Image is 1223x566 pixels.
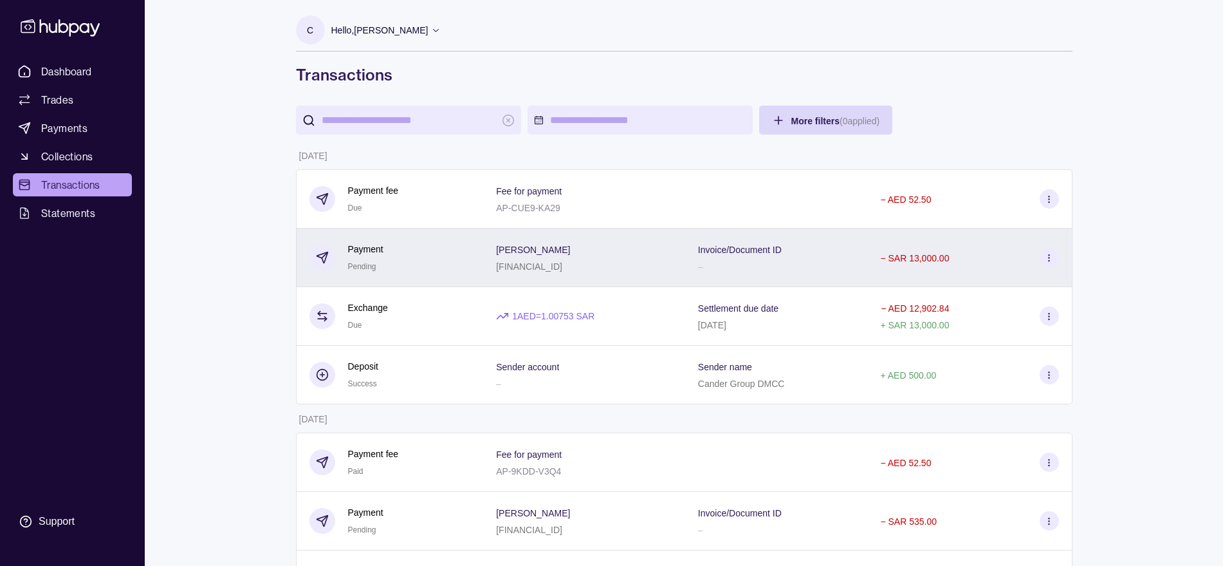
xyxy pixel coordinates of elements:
[880,320,949,330] p: + SAR 13,000.00
[348,262,376,271] span: Pending
[39,514,75,529] div: Support
[496,203,560,213] p: AP-CUE9-KA29
[698,245,782,255] p: Invoice/Document ID
[698,525,703,535] p: –
[496,508,570,518] p: [PERSON_NAME]
[299,151,327,161] p: [DATE]
[791,116,880,126] span: More filters
[880,194,931,205] p: − AED 52.50
[496,525,562,535] p: [FINANCIAL_ID]
[13,88,132,111] a: Trades
[13,508,132,535] a: Support
[296,64,1072,85] h1: Transactions
[348,359,378,373] p: Deposit
[331,23,428,37] p: Hello, [PERSON_NAME]
[881,303,949,314] p: − AED 12,902.84
[880,458,931,468] p: − AED 52.50
[496,379,501,389] p: –
[41,64,92,79] span: Dashboard
[496,186,562,196] p: Fee for payment
[299,414,327,424] p: [DATE]
[13,117,132,140] a: Payments
[880,370,936,381] p: + AED 500.00
[698,320,726,330] p: [DATE]
[348,505,383,520] p: Payment
[322,106,495,135] input: search
[840,116,879,126] p: ( 0 applied)
[348,321,362,330] span: Due
[348,379,377,388] span: Success
[348,467,363,476] span: Paid
[512,309,594,323] p: 1 AED = 1.00753 SAR
[13,173,132,196] a: Transactions
[307,23,313,37] p: C
[41,92,73,108] span: Trades
[496,449,562,460] p: Fee for payment
[698,362,752,372] p: Sender name
[13,60,132,83] a: Dashboard
[698,261,703,272] p: –
[698,508,782,518] p: Invoice/Document ID
[348,184,399,198] p: Payment fee
[41,149,93,164] span: Collections
[496,245,570,255] p: [PERSON_NAME]
[496,362,559,372] p: Sender account
[698,303,778,314] p: Settlement due date
[496,261,562,272] p: [FINANCIAL_ID]
[348,525,376,534] span: Pending
[496,466,561,476] p: AP-9KDD-V3Q4
[880,253,949,263] p: − SAR 13,000.00
[13,202,132,225] a: Statements
[759,106,893,135] button: More filters(0applied)
[41,205,95,221] span: Statements
[348,203,362,212] span: Due
[348,301,388,315] p: Exchange
[348,242,383,256] p: Payment
[698,379,785,389] p: Cander Group DMCC
[13,145,132,168] a: Collections
[880,516,937,527] p: − SAR 535.00
[348,447,399,461] p: Payment fee
[41,177,100,193] span: Transactions
[41,120,87,136] span: Payments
